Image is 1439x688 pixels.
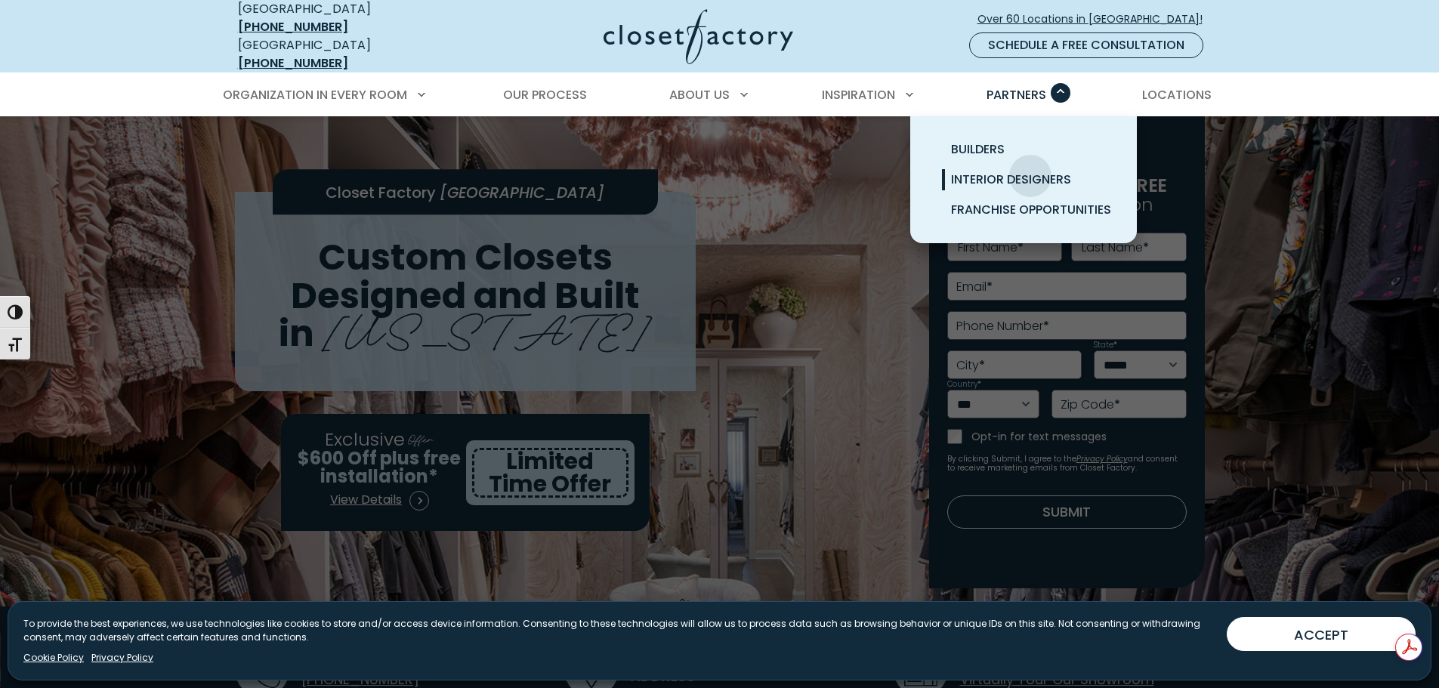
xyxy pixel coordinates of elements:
[822,86,895,103] span: Inspiration
[23,617,1215,644] p: To provide the best experiences, we use technologies like cookies to store and/or access device i...
[604,9,793,64] img: Closet Factory Logo
[951,171,1071,188] span: Interior Designers
[1142,86,1212,103] span: Locations
[238,36,457,73] div: [GEOGRAPHIC_DATA]
[238,54,348,72] a: [PHONE_NUMBER]
[951,140,1005,158] span: Builders
[23,651,84,665] a: Cookie Policy
[669,86,730,103] span: About Us
[977,6,1215,32] a: Over 60 Locations in [GEOGRAPHIC_DATA]!
[212,74,1227,116] nav: Primary Menu
[238,18,348,35] a: [PHONE_NUMBER]
[977,11,1215,27] span: Over 60 Locations in [GEOGRAPHIC_DATA]!
[951,201,1111,218] span: Franchise Opportunities
[910,116,1137,243] ul: Partners submenu
[1227,617,1416,651] button: ACCEPT
[503,86,587,103] span: Our Process
[223,86,407,103] span: Organization in Every Room
[969,32,1203,58] a: Schedule a Free Consultation
[987,86,1046,103] span: Partners
[91,651,153,665] a: Privacy Policy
